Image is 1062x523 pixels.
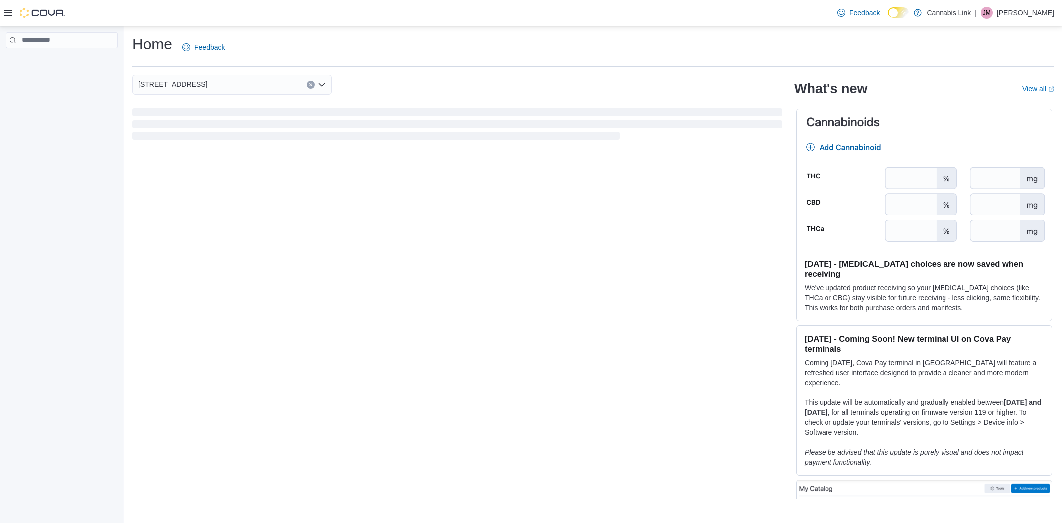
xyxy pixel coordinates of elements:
button: Clear input [307,81,315,89]
span: Loading [132,110,782,142]
span: Feedback [194,42,225,52]
a: Feedback [833,3,884,23]
em: Please be advised that this update is purely visual and does not impact payment functionality. [805,448,1024,466]
h1: Home [132,34,172,54]
p: We've updated product receiving so your [MEDICAL_DATA] choices (like THCa or CBG) stay visible fo... [805,283,1044,313]
p: Coming [DATE], Cova Pay terminal in [GEOGRAPHIC_DATA] will feature a refreshed user interface des... [805,358,1044,388]
button: Open list of options [318,81,326,89]
svg: External link [1048,86,1054,92]
div: Joshua Meanney [981,7,993,19]
p: Cannabis Link [927,7,971,19]
a: View allExternal link [1022,85,1054,93]
nav: Complex example [6,50,118,74]
span: JM [983,7,991,19]
img: Cova [20,8,65,18]
h2: What's new [794,81,867,97]
span: Feedback [849,8,880,18]
p: This update will be automatically and gradually enabled between , for all terminals operating on ... [805,397,1044,437]
p: | [975,7,977,19]
a: Feedback [178,37,229,57]
h3: [DATE] - [MEDICAL_DATA] choices are now saved when receiving [805,259,1044,279]
h3: [DATE] - Coming Soon! New terminal UI on Cova Pay terminals [805,334,1044,354]
span: [STREET_ADDRESS] [138,78,207,90]
p: [PERSON_NAME] [997,7,1054,19]
input: Dark Mode [888,7,909,18]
